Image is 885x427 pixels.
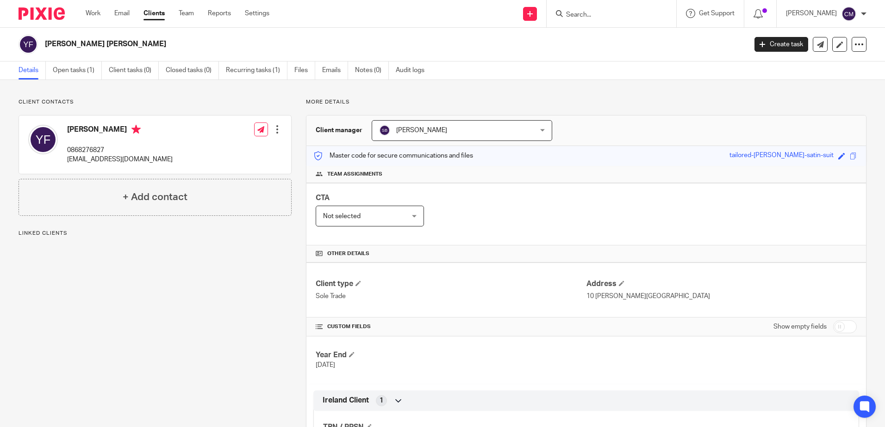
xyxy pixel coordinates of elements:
a: Audit logs [396,61,431,79]
p: Linked clients [19,230,292,237]
p: Sole Trade [316,292,586,301]
span: Ireland Client [323,396,369,405]
a: Details [19,61,46,79]
a: Closed tasks (0) [166,61,219,79]
img: svg%3E [28,125,58,154]
h4: + Add contact [123,190,187,204]
h4: Year End [316,350,586,360]
p: Client contacts [19,98,292,106]
a: Reports [208,9,231,18]
span: Other details [327,250,369,257]
p: More details [306,98,866,106]
a: Create task [754,37,808,52]
img: svg%3E [379,125,390,136]
img: Pixie [19,7,65,20]
span: Not selected [323,213,361,220]
div: tailored-[PERSON_NAME]-satin-suit [729,151,834,161]
h3: Client manager [316,126,362,135]
p: 10 [PERSON_NAME][GEOGRAPHIC_DATA] [586,292,857,301]
a: Emails [322,61,348,79]
span: [PERSON_NAME] [396,127,447,134]
a: Recurring tasks (1) [226,61,287,79]
p: [EMAIL_ADDRESS][DOMAIN_NAME] [67,155,173,164]
a: Team [179,9,194,18]
a: Files [294,61,315,79]
span: CTA [316,194,330,201]
a: Clients [143,9,165,18]
label: Show empty fields [773,322,827,331]
span: [DATE] [316,362,335,368]
a: Client tasks (0) [109,61,159,79]
h4: Client type [316,279,586,289]
span: Get Support [699,10,735,17]
p: Master code for secure communications and files [313,151,473,160]
p: [PERSON_NAME] [786,9,837,18]
input: Search [565,11,648,19]
h4: Address [586,279,857,289]
span: 1 [380,396,383,405]
h4: [PERSON_NAME] [67,125,173,136]
a: Work [86,9,100,18]
p: 0868276827 [67,146,173,155]
h4: CUSTOM FIELDS [316,323,586,330]
h2: [PERSON_NAME] [PERSON_NAME] [45,39,601,49]
a: Open tasks (1) [53,61,102,79]
img: svg%3E [841,6,856,21]
a: Notes (0) [355,61,389,79]
span: Team assignments [327,171,382,178]
img: svg%3E [19,35,38,54]
i: Primary [131,125,141,134]
a: Email [114,9,130,18]
a: Settings [245,9,269,18]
